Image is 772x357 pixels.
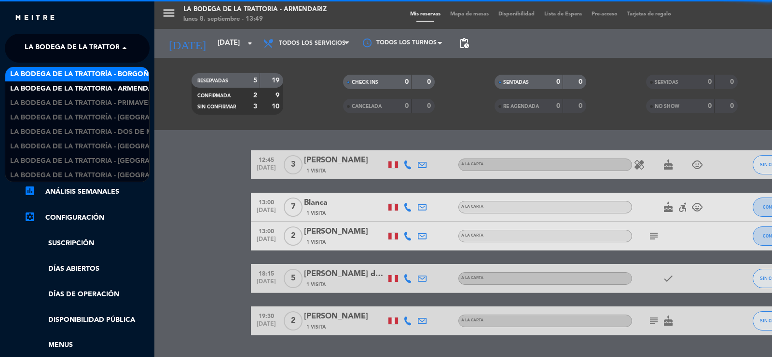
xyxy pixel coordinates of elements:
a: Menus [24,340,150,351]
i: settings_applications [24,211,36,223]
a: assessmentANÁLISIS SEMANALES [24,186,150,198]
a: Disponibilidad pública [24,315,150,326]
a: Suscripción [24,238,150,249]
span: La Bodega de la Trattoria - [GEOGRAPHIC_DATA] [10,156,189,167]
a: Días de Operación [24,289,150,300]
span: La Bodega de la Trattoría - Borgoño [10,69,154,80]
span: La Bodega de la Trattoria - Dos de Mayo [10,127,167,138]
a: Días abiertos [24,264,150,275]
i: assessment [24,185,36,197]
span: La Bodega de la Trattoría - [GEOGRAPHIC_DATA] [10,141,189,152]
span: La Bodega de la Trattoría - [GEOGRAPHIC_DATA] [10,112,189,123]
img: MEITRE [14,14,55,22]
span: pending_actions [458,38,470,49]
span: La Bodega de la Trattoria - Armendariz [10,83,164,94]
span: La Bodega de la Trattoria - [GEOGRAPHIC_DATA] [10,170,189,181]
span: La Bodega de la Trattoria - Armendariz [25,38,178,58]
span: La Bodega de la Trattoria - Primavera [10,98,157,109]
a: Configuración [24,212,150,224]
